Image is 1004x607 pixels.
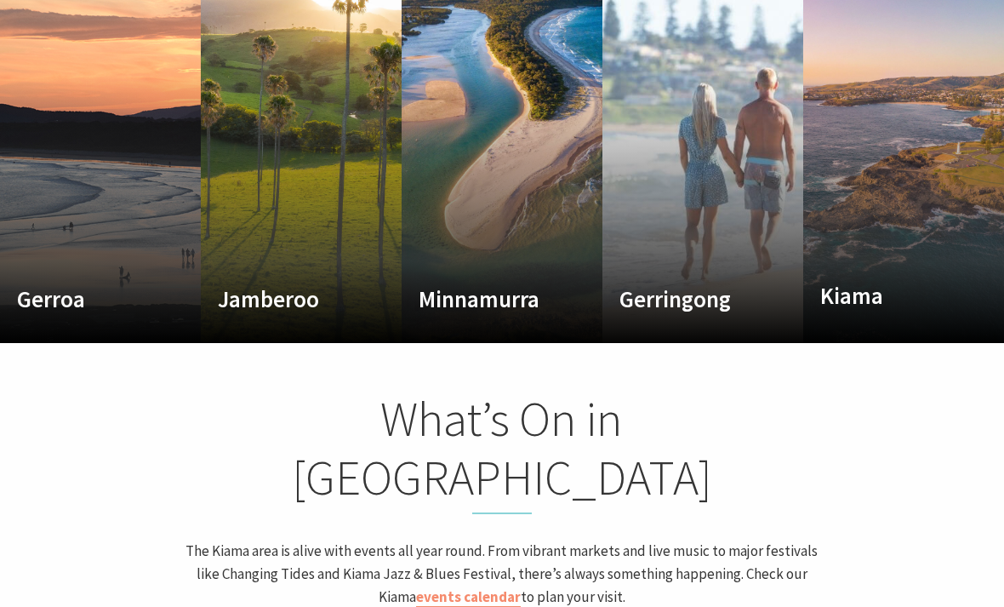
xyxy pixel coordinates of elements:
h4: Kiama [820,282,957,309]
h4: Gerroa [17,285,154,312]
h4: Jamberoo [218,285,355,312]
p: Where the sea makes a noise [820,322,957,363]
a: events calendar [416,587,521,607]
h4: Gerringong [619,285,756,312]
h4: Minnamurra [419,285,556,312]
h2: What’s On in [GEOGRAPHIC_DATA] [174,390,830,514]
